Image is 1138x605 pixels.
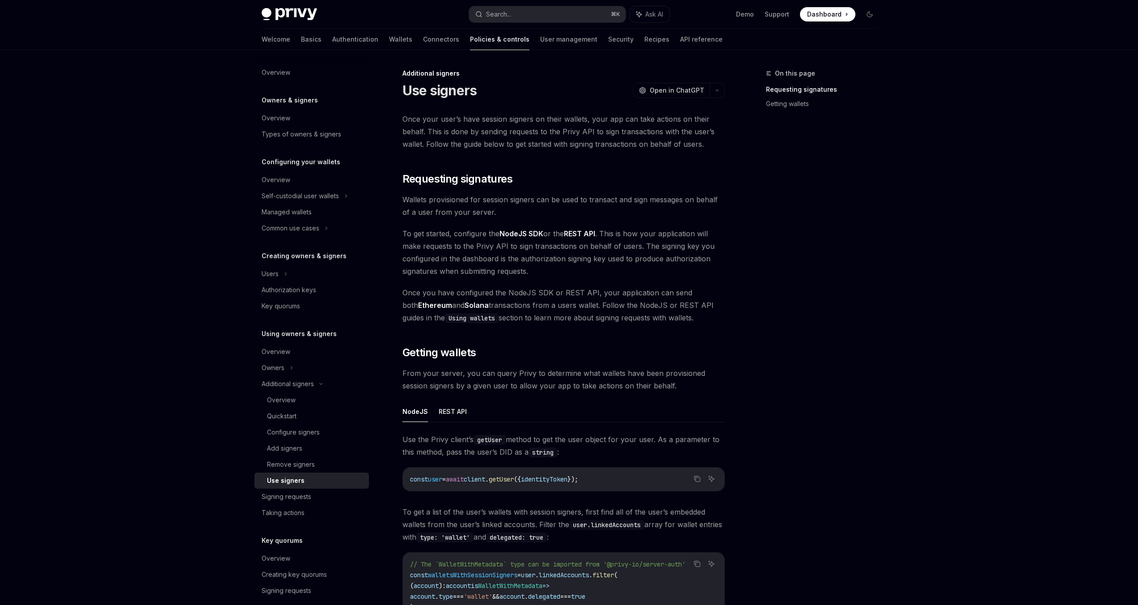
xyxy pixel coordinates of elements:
span: = [517,571,521,579]
button: Toggle dark mode [863,7,877,21]
a: Use signers [254,473,369,489]
span: filter [592,571,614,579]
h5: Creating owners & signers [262,251,347,261]
div: Authorization keys [262,285,316,295]
span: To get started, configure the or the . This is how your application will make requests to the Pri... [402,227,725,277]
div: Signing requests [262,491,311,502]
span: is [471,582,478,590]
span: ( [614,571,618,579]
a: Overview [254,172,369,188]
span: . [485,475,489,483]
div: Key quorums [262,301,300,311]
a: Signing requests [254,583,369,599]
span: getUser [489,475,514,483]
span: On this page [775,68,815,79]
a: Dashboard [800,7,855,21]
div: Search... [486,9,511,20]
code: user.linkedAccounts [569,520,644,530]
button: Open in ChatGPT [633,83,710,98]
span: = [442,475,446,483]
a: Welcome [262,29,290,50]
a: Signing requests [254,489,369,505]
a: Overview [254,550,369,567]
code: string [529,447,557,457]
button: NodeJS [402,401,428,422]
div: Overview [262,113,290,124]
a: Add signers [254,440,369,456]
span: Dashboard [807,10,842,19]
div: Additional signers [262,379,314,389]
span: Open in ChatGPT [650,86,704,95]
span: ⌘ K [611,11,620,18]
code: getUser [474,435,506,445]
h5: Owners & signers [262,95,318,106]
h5: Using owners & signers [262,328,337,339]
a: Taking actions [254,505,369,521]
span: ) [439,582,442,590]
a: Getting wallets [766,97,884,111]
div: Types of owners & signers [262,129,341,140]
a: Types of owners & signers [254,126,369,142]
span: Getting wallets [402,345,476,360]
a: Wallets [389,29,412,50]
span: user [521,571,535,579]
a: NodeJS SDK [499,229,543,239]
span: . [535,571,539,579]
span: Use the Privy client’s method to get the user object for your user. As a parameter to this method... [402,433,725,458]
a: REST API [564,229,595,239]
span: Ask AI [645,10,663,19]
span: === [453,592,464,601]
span: }); [567,475,578,483]
div: Overview [262,346,290,357]
a: Creating key quorums [254,567,369,583]
a: Security [608,29,634,50]
div: Add signers [267,443,302,454]
div: Quickstart [267,411,296,422]
div: Use signers [267,475,305,486]
a: Ethereum [418,301,452,310]
a: Overview [254,344,369,360]
div: Managed wallets [262,207,312,217]
span: const [410,571,428,579]
a: Connectors [423,29,459,50]
div: Configure signers [267,427,320,438]
span: Wallets provisioned for session signers can be used to transact and sign messages on behalf of a ... [402,193,725,218]
a: Recipes [644,29,669,50]
div: Additional signers [402,69,725,78]
div: Signing requests [262,585,311,596]
span: && [492,592,499,601]
span: . [589,571,592,579]
code: Using wallets [445,313,499,323]
span: Requesting signatures [402,172,512,186]
div: Self-custodial user wallets [262,191,339,201]
span: // The `WalletWithMetadata` type can be imported from '@privy-io/server-auth' [410,560,685,568]
span: === [560,592,571,601]
div: Overview [262,67,290,78]
span: account [414,582,439,590]
span: ({ [514,475,521,483]
button: Copy the contents from the code block [691,473,703,485]
a: Remove signers [254,456,369,473]
span: ( [410,582,414,590]
span: account [499,592,525,601]
span: walletsWithSessionSigners [428,571,517,579]
div: Overview [267,395,296,405]
span: To get a list of the user’s wallets with session signers, first find all of the user’s embedded w... [402,506,725,543]
a: Demo [736,10,754,19]
a: User management [540,29,597,50]
span: delegated [528,592,560,601]
span: From your server, you can query Privy to determine what wallets have been provisioned session sig... [402,367,725,392]
div: Overview [262,553,290,564]
span: account [410,592,435,601]
span: true [571,592,585,601]
button: Ask AI [706,473,717,485]
button: Ask AI [706,558,717,570]
a: Requesting signatures [766,82,884,97]
code: type: 'wallet' [416,533,474,542]
div: Owners [262,362,284,373]
button: Copy the contents from the code block [691,558,703,570]
div: Overview [262,175,290,185]
a: Quickstart [254,408,369,424]
span: Once you have configured the NodeJS SDK or REST API, your application can send both and transacti... [402,286,725,324]
div: Common use cases [262,223,319,234]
